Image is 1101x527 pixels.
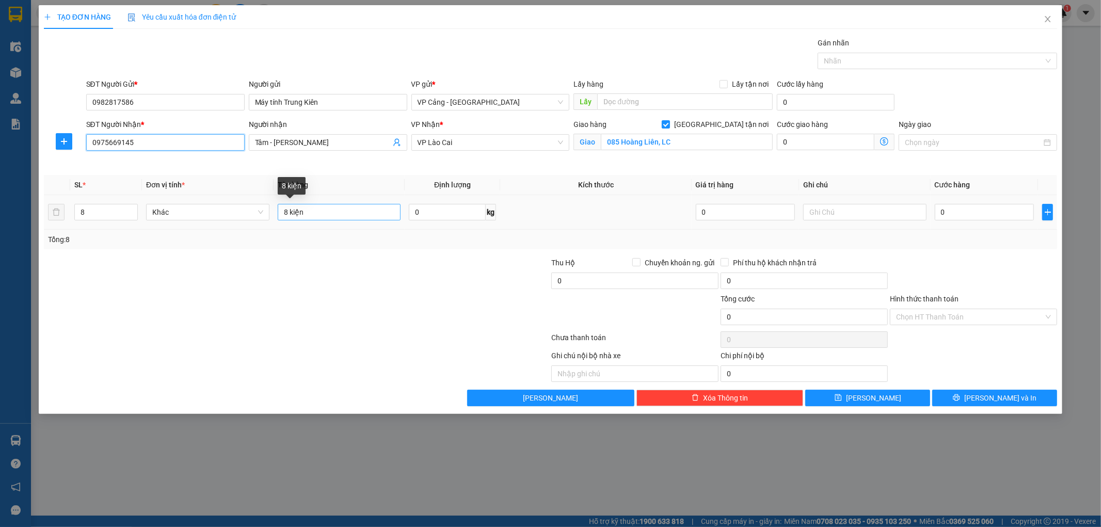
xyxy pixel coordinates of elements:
span: Giao hàng [573,120,607,129]
span: user-add [393,138,401,147]
div: Tổng: 8 [48,234,425,245]
input: VD: Bàn, Ghế [278,204,401,220]
button: plus [56,133,72,150]
button: delete [48,204,65,220]
input: Ghi Chú [803,204,927,220]
span: Thu Hộ [551,259,575,267]
input: Cước lấy hàng [777,94,895,110]
span: delete [692,394,699,402]
input: Nhập ghi chú [551,365,719,382]
span: BD1308250121 [133,39,194,50]
button: printer[PERSON_NAME] và In [932,390,1057,406]
span: kg [486,204,496,220]
span: plus [1043,208,1053,216]
span: [GEOGRAPHIC_DATA] tận nơi [670,119,773,130]
span: Yêu cầu xuất hóa đơn điện tử [127,13,236,21]
span: VP Cảng - Hà Nội [418,94,564,110]
input: Dọc đường [597,93,773,110]
span: VP Lào Cai [418,135,564,150]
div: SĐT Người Nhận [86,119,245,130]
label: Gán nhãn [818,39,849,47]
label: Cước lấy hàng [777,80,823,88]
label: Hình thức thanh toán [890,295,959,303]
strong: PHIẾU GỬI HÀNG [48,33,132,43]
span: plus [44,13,51,21]
img: logo [6,21,45,60]
span: printer [953,394,960,402]
span: Giao [573,134,601,150]
button: deleteXóa Thông tin [636,390,804,406]
div: Ghi chú nội bộ nhà xe [551,350,719,365]
span: Lấy hàng [573,80,603,88]
input: 0 [696,204,795,220]
input: Giao tận nơi [601,134,773,150]
span: Lấy [573,93,597,110]
span: plus [56,137,72,146]
div: Người gửi [249,78,407,90]
th: Ghi chú [799,175,931,195]
span: dollar-circle [880,137,888,146]
span: Chuyển khoản ng. gửi [641,257,719,268]
button: save[PERSON_NAME] [805,390,930,406]
img: icon [127,13,136,22]
span: Định lượng [434,181,471,189]
div: Chi phí nội bộ [721,350,888,365]
button: [PERSON_NAME] [467,390,634,406]
span: save [835,394,842,402]
span: TẠO ĐƠN HÀNG [44,13,111,21]
span: SL [74,181,83,189]
input: Cước giao hàng [777,134,874,150]
div: VP gửi [411,78,570,90]
div: Người nhận [249,119,407,130]
button: plus [1042,204,1054,220]
strong: TĐ chuyển phát: [62,45,106,61]
span: Tổng cước [721,295,755,303]
input: Ngày giao [905,137,1042,148]
span: [PERSON_NAME] [523,392,578,404]
span: Phí thu hộ khách nhận trả [729,257,821,268]
div: SĐT Người Gửi [86,78,245,90]
span: Đơn vị tính [146,181,185,189]
strong: 02143888555, 0243777888 [72,54,117,70]
span: Lấy tận nơi [728,78,773,90]
span: Kích thước [578,181,614,189]
span: Giá trị hàng [696,181,734,189]
span: [PERSON_NAME] và In [964,392,1036,404]
span: Xóa Thông tin [703,392,748,404]
span: VP Nhận [411,120,440,129]
label: Cước giao hàng [777,120,828,129]
span: close [1044,15,1052,23]
div: Chưa thanh toán [551,332,720,350]
span: Cước hàng [935,181,970,189]
span: Khác [152,204,263,220]
label: Ngày giao [899,120,931,129]
span: [PERSON_NAME] [846,392,901,404]
strong: VIỆT HIẾU LOGISTIC [65,8,115,30]
button: Close [1033,5,1062,34]
div: 8 kiện [278,177,306,195]
span: 11:11:13 [DATE] [60,72,119,82]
